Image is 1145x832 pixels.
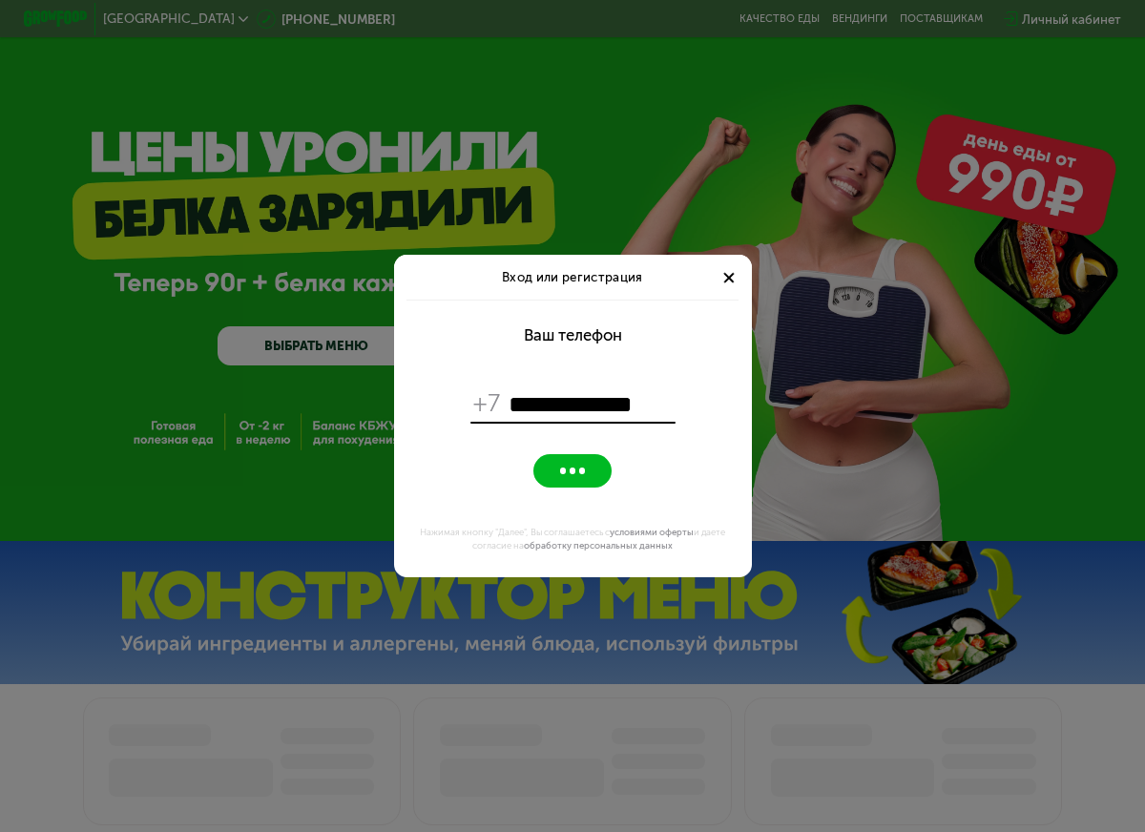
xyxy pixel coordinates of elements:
[524,540,673,551] a: обработку персональных данных
[404,526,742,551] div: Нажимая кнопку "Далее", Вы соглашаетесь с и даете согласие на
[473,388,501,419] span: +7
[502,269,643,284] span: Вход или регистрация
[610,527,694,537] a: условиями оферты
[524,325,622,344] div: Ваш телефон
